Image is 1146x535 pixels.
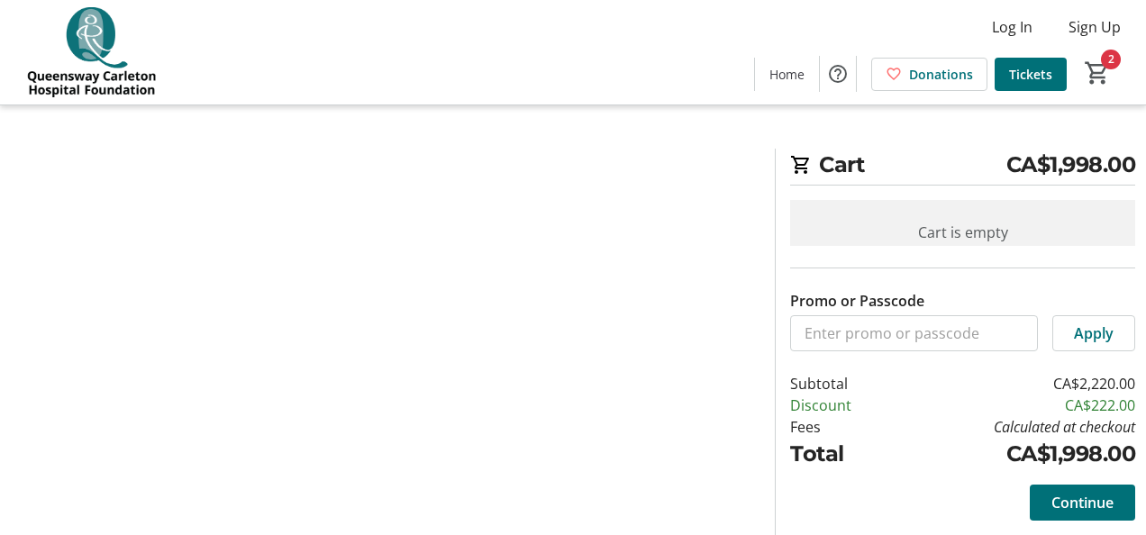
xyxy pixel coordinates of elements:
td: CA$222.00 [895,394,1135,416]
span: Log In [992,16,1032,38]
td: Fees [790,416,895,438]
span: Donations [909,65,973,84]
div: Cart is empty [790,200,1135,265]
button: Cart [1081,57,1114,89]
button: Sign Up [1054,13,1135,41]
h2: Cart [790,149,1135,186]
input: Enter promo or passcode [790,315,1038,351]
button: Continue [1030,485,1135,521]
td: Subtotal [790,373,895,394]
span: Home [769,65,805,84]
td: CA$1,998.00 [895,438,1135,470]
td: Calculated at checkout [895,416,1135,438]
button: Help [820,56,856,92]
span: CA$1,998.00 [1006,149,1136,181]
td: CA$2,220.00 [895,373,1135,394]
img: QCH Foundation's Logo [11,7,171,97]
span: Sign Up [1069,16,1121,38]
span: Apply [1074,322,1114,344]
a: Home [755,58,819,91]
a: Donations [871,58,987,91]
td: Discount [790,394,895,416]
button: Log In [978,13,1047,41]
button: Apply [1052,315,1135,351]
a: Tickets [995,58,1067,91]
span: Continue [1051,492,1114,513]
span: Tickets [1009,65,1052,84]
label: Promo or Passcode [790,290,924,312]
td: Total [790,438,895,470]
